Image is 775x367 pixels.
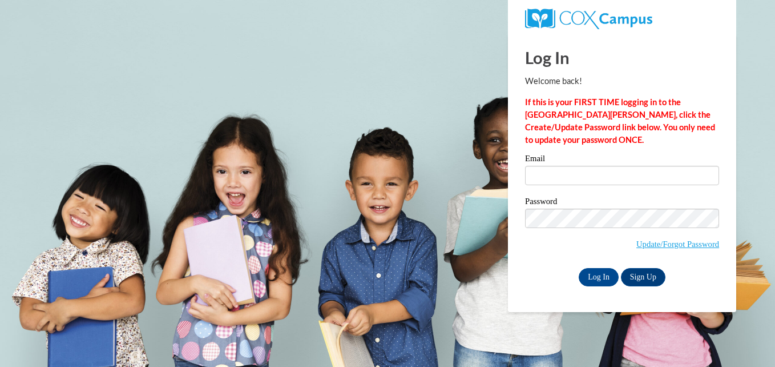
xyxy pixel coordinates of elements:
[525,9,652,29] img: COX Campus
[525,46,719,69] h1: Log In
[525,13,652,23] a: COX Campus
[621,268,665,286] a: Sign Up
[525,197,719,209] label: Password
[525,97,715,145] strong: If this is your FIRST TIME logging in to the [GEOGRAPHIC_DATA][PERSON_NAME], click the Create/Upd...
[579,268,619,286] input: Log In
[525,154,719,166] label: Email
[636,240,719,249] a: Update/Forgot Password
[525,75,719,87] p: Welcome back!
